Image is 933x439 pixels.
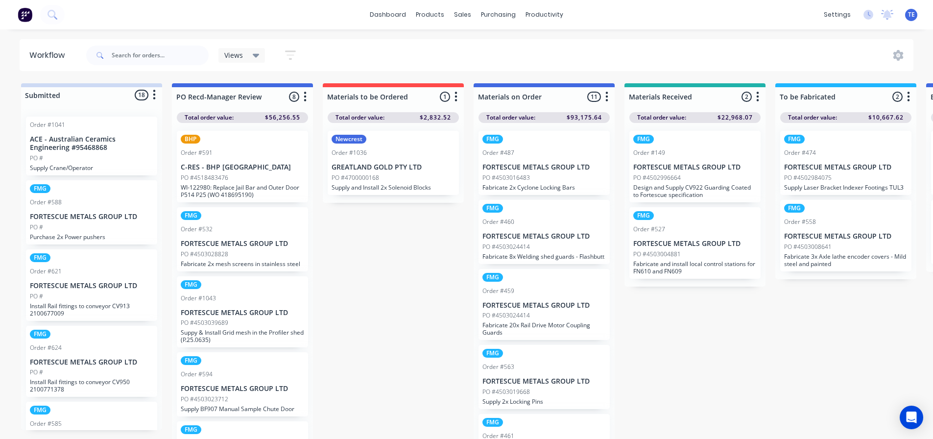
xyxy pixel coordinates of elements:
div: products [411,7,449,22]
div: FMG [30,184,50,193]
p: Fabricate 20x Rail Drive Motor Coupling Guards [482,321,606,336]
div: Order #149 [633,148,665,157]
div: Newcrest [332,135,366,144]
div: FMG [181,211,201,220]
p: GREATLAND GOLD PTY LTD [332,163,455,171]
span: $2,832.52 [420,113,451,122]
p: Install Rail fittings to conveyor CV913 2100677009 [30,302,153,317]
p: C-RES - BHP [GEOGRAPHIC_DATA] [181,163,304,171]
p: FORTESCUE METALS GROUP LTD [482,301,606,310]
span: Total order value: [185,113,234,122]
span: Total order value: [788,113,837,122]
div: Order #591 [181,148,213,157]
div: Order #1041ACE - Australian Ceramics Engineering #95468868PO #Supply Crane/Operator [26,117,157,175]
div: FMGOrder #487FORTESCUE METALS GROUP LTDPO #4503016483Fabricate 2x Cyclone Locking Bars [478,131,610,195]
div: Order #532 [181,225,213,234]
div: FMGOrder #1043FORTESCUE METALS GROUP LTDPO #4503039689Suppy & Install Grid mesh in the Profiler s... [177,276,308,348]
div: FMGOrder #527FORTESCUE METALS GROUP LTDPO #4503004881Fabricate and install local control stations... [629,207,761,279]
p: FORTESCUE METALS GROUP LTD [633,163,757,171]
img: Factory [18,7,32,22]
span: $22,968.07 [718,113,753,122]
div: FMG [482,273,503,282]
span: Total order value: [335,113,384,122]
div: FMG [633,135,654,144]
div: Order #487 [482,148,514,157]
p: PO #4503039689 [181,318,228,327]
div: productivity [521,7,568,22]
div: BHP [181,135,200,144]
p: PO #4700000168 [332,173,379,182]
p: Purchase 2x Power pushers [30,233,153,241]
div: FMGOrder #149FORTESCUE METALS GROUP LTDPO #4502996664Design and Supply CV922 Guarding Coated to F... [629,131,761,202]
p: PO #4518483476 [181,173,228,182]
div: FMG [30,406,50,415]
p: Fabricate 3x Axle lathe encoder covers - Mild steel and painted [784,253,908,268]
p: Supply BF907 Manual Sample Chute Door [181,405,304,413]
div: BHPOrder #591C-RES - BHP [GEOGRAPHIC_DATA]PO #4518483476WI-122980: Replace Jail Bar and Outer Doo... [177,131,308,202]
p: Supply 2x Locking Pins [482,398,606,405]
div: Open Intercom Messenger [900,406,923,429]
span: $93,175.64 [567,113,602,122]
p: Fabricate and install local control stations for FN610 and FN609 [633,260,757,275]
p: Suppy & Install Grid mesh in the Profiler shed (P.25.0635) [181,329,304,343]
p: Fabricate 2x Cyclone Locking Bars [482,184,606,191]
div: NewcrestOrder #1036GREATLAND GOLD PTY LTDPO #4700000168Supply and Install 2x Solenoid Blocks [328,131,459,195]
p: PO #4503023712 [181,395,228,404]
div: FMG [482,349,503,358]
p: FORTESCUE METALS GROUP LTD [784,232,908,241]
div: Order #1043 [181,294,216,303]
div: purchasing [476,7,521,22]
div: FMG [30,330,50,339]
div: FMG [784,135,805,144]
p: PO #4503016483 [482,173,530,182]
div: Order #621 [30,267,62,276]
input: Search for orders... [112,46,209,65]
div: FMG [181,280,201,289]
p: PO #4503028828 [181,250,228,259]
div: settings [819,7,856,22]
p: FORTESCUE METALS GROUP LTD [784,163,908,171]
p: FORTESCUE METALS GROUP LTD [181,385,304,393]
div: FMGOrder #621FORTESCUE METALS GROUP LTDPO #Install Rail fittings to conveyor CV913 2100677009 [26,249,157,321]
div: Workflow [29,49,70,61]
p: Design and Supply CV922 Guarding Coated to Fortescue specification [633,184,757,198]
p: PO # [30,292,43,301]
div: FMGOrder #532FORTESCUE METALS GROUP LTDPO #4503028828Fabricate 2x mesh screens in stainless steel [177,207,308,271]
p: Install Rail fittings to conveyor CV950 2100771378 [30,378,153,393]
div: FMGOrder #588FORTESCUE METALS GROUP LTDPO #Purchase 2x Power pushers [26,180,157,244]
p: Fabricate 8x Welding shed guards - Flashbutt [482,253,606,260]
p: ACE - Australian Ceramics Engineering #95468868 [30,135,153,152]
p: Fabricate 2x mesh screens in stainless steel [181,260,304,268]
p: PO #4503004881 [633,250,681,259]
div: FMGOrder #460FORTESCUE METALS GROUP LTDPO #4503024414Fabricate 8x Welding shed guards - Flashbutt [478,200,610,264]
p: PO # [30,368,43,377]
div: FMGOrder #474FORTESCUE METALS GROUP LTDPO #4502984075Supply Laser Bracket Indexer Footings TUL3 [780,131,911,195]
span: Views [224,50,243,60]
div: FMG [30,253,50,262]
p: FORTESCUE METALS GROUP LTD [482,377,606,386]
p: FORTESCUE METALS GROUP LTD [181,240,304,248]
p: FORTESCUE METALS GROUP LTD [30,358,153,366]
div: Order #558 [784,218,816,226]
div: Order #588 [30,198,62,207]
p: FORTESCUE METALS GROUP LTD [633,240,757,248]
div: Order #1041 [30,121,65,129]
div: FMG [784,204,805,213]
p: PO # [30,154,43,163]
p: PO #4503024414 [482,311,530,320]
p: PO #4503008641 [784,243,832,251]
div: FMG [181,425,201,434]
span: Total order value: [637,113,686,122]
p: FORTESCUE METALS GROUP LTD [181,309,304,317]
p: Supply Crane/Operator [30,164,153,171]
p: PO # [30,223,43,232]
div: Order #527 [633,225,665,234]
div: FMGOrder #624FORTESCUE METALS GROUP LTDPO #Install Rail fittings to conveyor CV950 2100771378 [26,326,157,397]
p: FORTESCUE METALS GROUP LTD [30,213,153,221]
div: Order #460 [482,218,514,226]
a: dashboard [365,7,411,22]
p: WI-122980: Replace Jail Bar and Outer Door P514 P25 (WO 418695190) [181,184,304,198]
div: Order #624 [30,343,62,352]
div: FMG [633,211,654,220]
span: TE [908,10,915,19]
